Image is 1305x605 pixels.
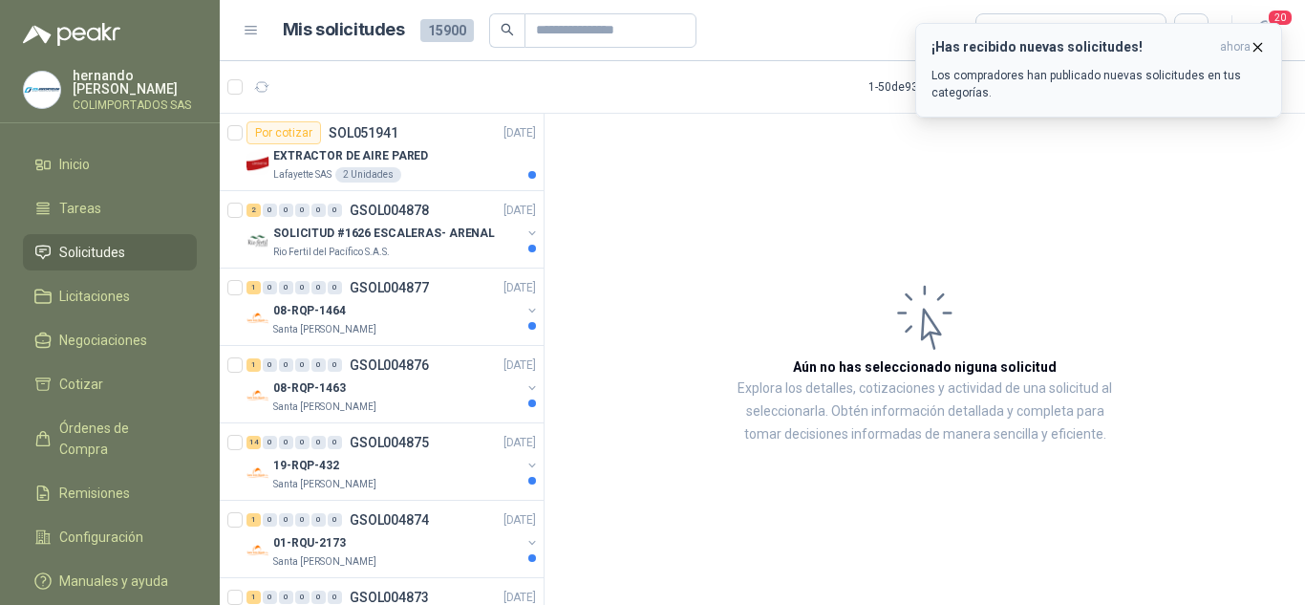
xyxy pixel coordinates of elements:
[503,434,536,452] p: [DATE]
[283,16,405,44] h1: Mis solicitudes
[246,204,261,217] div: 2
[273,534,346,552] p: 01-RQU-2173
[246,307,269,330] img: Company Logo
[295,358,310,372] div: 0
[263,591,277,604] div: 0
[24,72,60,108] img: Company Logo
[246,431,540,492] a: 14 0 0 0 0 0 GSOL004875[DATE] Company Logo19-RQP-432Santa [PERSON_NAME]
[295,436,310,449] div: 0
[23,519,197,555] a: Configuración
[273,167,332,183] p: Lafayette SAS
[988,20,1028,41] div: Todas
[350,281,429,294] p: GSOL004877
[328,436,342,449] div: 0
[246,281,261,294] div: 1
[350,591,429,604] p: GSOL004873
[295,204,310,217] div: 0
[295,281,310,294] div: 0
[279,436,293,449] div: 0
[246,539,269,562] img: Company Logo
[246,384,269,407] img: Company Logo
[246,513,261,527] div: 1
[246,152,269,175] img: Company Logo
[501,23,514,36] span: search
[73,69,197,96] p: hernando [PERSON_NAME]
[246,436,261,449] div: 14
[59,330,147,351] span: Negociaciones
[273,147,428,165] p: EXTRACTOR DE AIRE PARED
[73,99,197,111] p: COLIMPORTADOS SAS
[59,154,90,175] span: Inicio
[328,513,342,527] div: 0
[59,286,130,307] span: Licitaciones
[931,67,1266,101] p: Los compradores han publicado nuevas solicitudes en tus categorías.
[295,513,310,527] div: 0
[311,281,326,294] div: 0
[23,234,197,270] a: Solicitudes
[350,204,429,217] p: GSOL004878
[736,378,1114,446] p: Explora los detalles, cotizaciones y actividad de una solicitud al seleccionarla. Obtén informaci...
[328,358,342,372] div: 0
[246,508,540,570] a: 1 0 0 0 0 0 GSOL004874[DATE] Company Logo01-RQU-2173Santa [PERSON_NAME]
[350,513,429,527] p: GSOL004874
[279,358,293,372] div: 0
[335,167,401,183] div: 2 Unidades
[311,591,326,604] div: 0
[23,563,197,599] a: Manuales y ayuda
[273,322,376,337] p: Santa [PERSON_NAME]
[273,477,376,492] p: Santa [PERSON_NAME]
[23,366,197,402] a: Cotizar
[1220,39,1251,55] span: ahora
[503,202,536,220] p: [DATE]
[59,483,130,504] span: Remisiones
[263,204,277,217] div: 0
[220,114,544,191] a: Por cotizarSOL051941[DATE] Company LogoEXTRACTOR DE AIRE PAREDLafayette SAS2 Unidades
[350,358,429,372] p: GSOL004876
[246,199,540,260] a: 2 0 0 0 0 0 GSOL004878[DATE] Company LogoSOLICITUD #1626 ESCALERAS- ARENALRio Fertil del Pacífico...
[23,322,197,358] a: Negociaciones
[420,19,474,42] span: 15900
[263,358,277,372] div: 0
[246,121,321,144] div: Por cotizar
[59,198,101,219] span: Tareas
[273,554,376,570] p: Santa [PERSON_NAME]
[328,591,342,604] div: 0
[59,242,125,263] span: Solicitudes
[246,229,269,252] img: Company Logo
[59,571,168,592] span: Manuales y ayuda
[311,358,326,372] div: 0
[273,225,495,243] p: SOLICITUD #1626 ESCALERAS- ARENAL
[793,357,1057,378] h3: Aún no has seleccionado niguna solicitud
[246,462,269,485] img: Company Logo
[23,146,197,183] a: Inicio
[328,204,342,217] div: 0
[263,436,277,449] div: 0
[1248,13,1282,48] button: 20
[263,281,277,294] div: 0
[23,278,197,314] a: Licitaciones
[503,357,536,375] p: [DATE]
[273,302,346,320] p: 08-RQP-1464
[273,379,346,398] p: 08-RQP-1463
[931,39,1212,55] h3: ¡Has recibido nuevas solicitudes!
[246,591,261,604] div: 1
[311,436,326,449] div: 0
[279,513,293,527] div: 0
[59,418,179,460] span: Órdenes de Compra
[328,281,342,294] div: 0
[329,126,398,140] p: SOL051941
[23,190,197,227] a: Tareas
[263,513,277,527] div: 0
[246,276,540,337] a: 1 0 0 0 0 0 GSOL004877[DATE] Company Logo08-RQP-1464Santa [PERSON_NAME]
[503,279,536,297] p: [DATE]
[1267,9,1294,27] span: 20
[503,511,536,529] p: [DATE]
[59,374,103,395] span: Cotizar
[246,358,261,372] div: 1
[279,281,293,294] div: 0
[59,527,143,548] span: Configuración
[295,591,310,604] div: 0
[273,457,339,475] p: 19-RQP-432
[246,354,540,415] a: 1 0 0 0 0 0 GSOL004876[DATE] Company Logo08-RQP-1463Santa [PERSON_NAME]
[350,436,429,449] p: GSOL004875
